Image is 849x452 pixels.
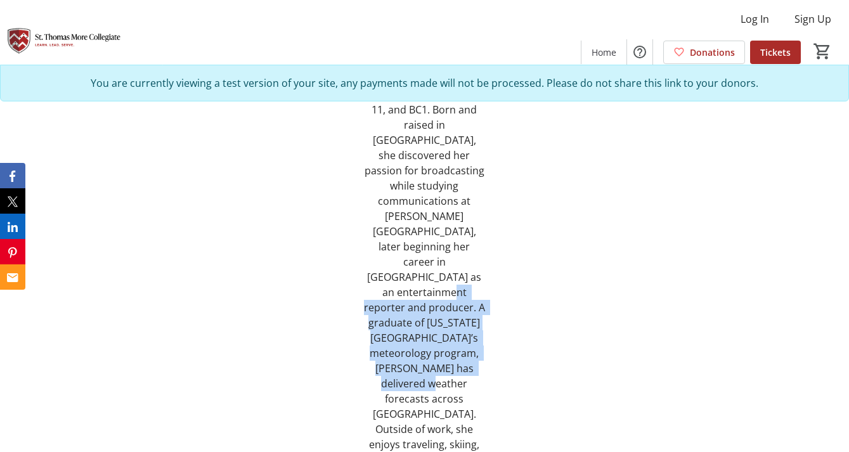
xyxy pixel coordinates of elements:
[741,11,769,27] span: Log In
[690,46,735,59] span: Donations
[784,9,841,29] button: Sign Up
[8,5,120,68] img: St. Thomas More Collegiate #2's Logo
[592,46,616,59] span: Home
[730,9,779,29] button: Log In
[581,41,626,64] a: Home
[750,41,801,64] a: Tickets
[811,40,834,63] button: Cart
[760,46,791,59] span: Tickets
[627,39,652,65] button: Help
[794,11,831,27] span: Sign Up
[663,41,745,64] a: Donations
